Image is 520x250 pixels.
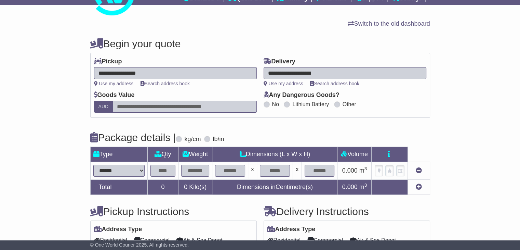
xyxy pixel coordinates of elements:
sup: 3 [364,166,367,171]
a: Use my address [94,81,134,86]
label: Pickup [94,58,122,65]
span: 0 [184,184,187,190]
a: Use my address [264,81,303,86]
a: Remove this item [416,167,422,174]
td: x [293,162,302,180]
h4: Pickup Instructions [90,206,257,217]
label: No [272,101,279,108]
span: Residential [94,235,127,246]
a: Switch to the old dashboard [348,20,430,27]
span: 0.000 [342,184,358,190]
span: Commercial [134,235,170,246]
td: Volume [337,147,372,162]
td: Total [90,180,147,195]
label: Other [343,101,356,108]
td: Qty [147,147,178,162]
h4: Package details | [90,132,176,143]
td: 0 [147,180,178,195]
label: Delivery [264,58,295,65]
span: Air & Sea Depot [350,235,396,246]
label: lb/in [213,136,224,143]
td: Type [90,147,147,162]
td: Weight [178,147,212,162]
span: Commercial [307,235,343,246]
sup: 3 [364,183,367,188]
label: Any Dangerous Goods? [264,91,339,99]
h4: Begin your quote [90,38,430,49]
a: Search address book [141,81,190,86]
td: Dimensions (L x W x H) [212,147,337,162]
a: Add new item [416,184,422,190]
td: Kilo(s) [178,180,212,195]
span: 0.000 [342,167,358,174]
label: Address Type [94,226,142,233]
span: © One World Courier 2025. All rights reserved. [90,242,189,248]
td: Dimensions in Centimetre(s) [212,180,337,195]
span: m [359,167,367,174]
span: Residential [267,235,301,246]
a: Search address book [310,81,359,86]
span: Air & Sea Depot [176,235,223,246]
label: Goods Value [94,91,135,99]
td: x [248,162,257,180]
span: m [359,184,367,190]
label: Lithium Battery [292,101,329,108]
label: AUD [94,101,113,113]
label: kg/cm [184,136,201,143]
label: Address Type [267,226,316,233]
h4: Delivery Instructions [264,206,430,217]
